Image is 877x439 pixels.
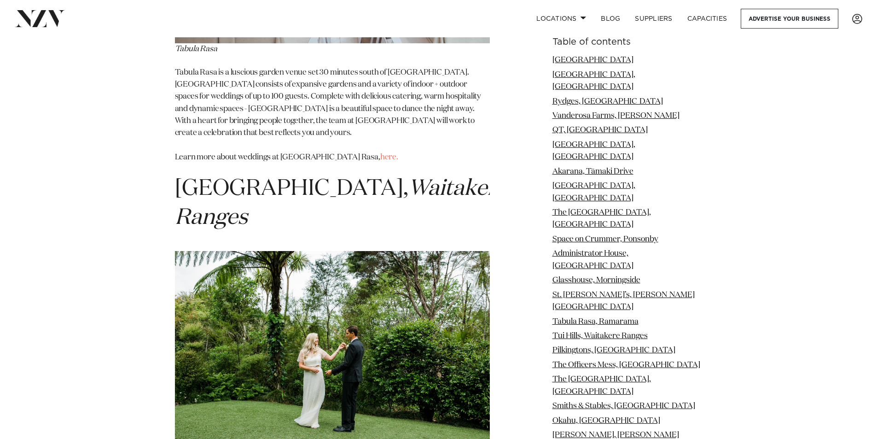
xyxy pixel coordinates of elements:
[175,67,490,164] p: Tabula Rasa is a luscious garden venue set 30 minutes south of [GEOGRAPHIC_DATA]. [GEOGRAPHIC_DAT...
[552,250,633,269] a: Administrator House, [GEOGRAPHIC_DATA]
[552,209,651,228] a: The [GEOGRAPHIC_DATA], [GEOGRAPHIC_DATA]
[552,332,648,340] a: Tui Hills, Waitakere Ranges
[552,431,679,439] a: [PERSON_NAME], [PERSON_NAME]
[380,153,398,161] a: here.
[552,235,658,243] a: Space on Crummer, Ponsonby
[15,10,65,27] img: nzv-logo.png
[552,182,635,202] a: [GEOGRAPHIC_DATA], [GEOGRAPHIC_DATA]
[552,346,675,354] a: Pilkingtons, [GEOGRAPHIC_DATA]
[552,70,635,90] a: [GEOGRAPHIC_DATA], [GEOGRAPHIC_DATA]
[175,153,398,161] span: Learn more about weddings at [GEOGRAPHIC_DATA] Rasa,
[552,291,695,310] a: St. [PERSON_NAME]’s, [PERSON_NAME][GEOGRAPHIC_DATA]
[552,126,648,134] a: QT, [GEOGRAPHIC_DATA]
[552,112,680,120] a: Vanderosa Farms, [PERSON_NAME]
[529,9,593,29] a: Locations
[552,361,700,369] a: The Officers Mess, [GEOGRAPHIC_DATA]
[552,276,640,284] a: Glasshouse, Morningside
[552,317,639,325] a: Tabula Rasa, Ramarama
[552,416,660,424] a: Okahu, [GEOGRAPHIC_DATA]
[552,168,633,176] a: Akarana, Tāmaki Drive
[680,9,735,29] a: Capacities
[552,375,651,395] a: The [GEOGRAPHIC_DATA], [GEOGRAPHIC_DATA]
[593,9,627,29] a: BLOG
[175,178,508,229] span: [GEOGRAPHIC_DATA],
[552,402,695,410] a: Smiths & Stables, [GEOGRAPHIC_DATA]
[741,9,838,29] a: Advertise your business
[552,141,635,161] a: [GEOGRAPHIC_DATA], [GEOGRAPHIC_DATA]
[627,9,680,29] a: SUPPLIERS
[552,97,663,105] a: Rydges, [GEOGRAPHIC_DATA]
[552,56,633,64] a: [GEOGRAPHIC_DATA]
[552,37,703,47] h6: Table of contents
